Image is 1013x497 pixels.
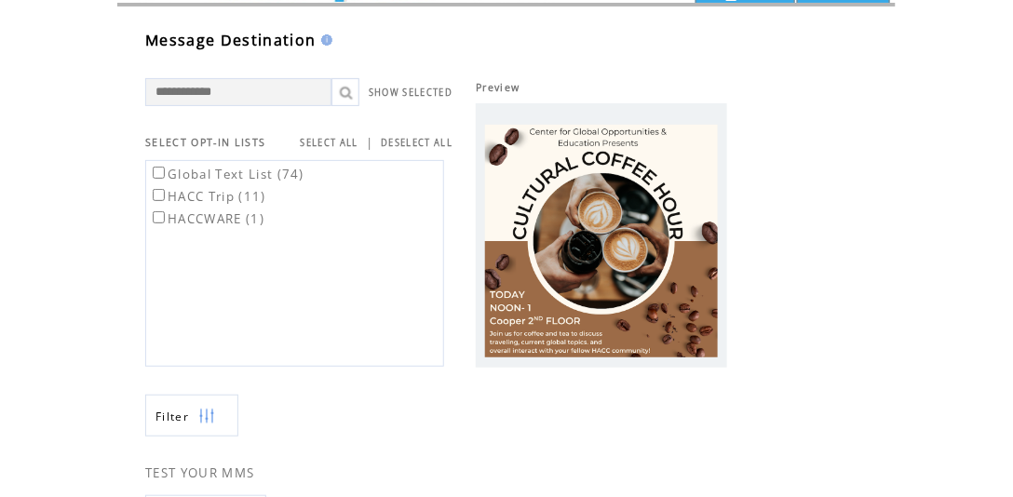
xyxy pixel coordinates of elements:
label: HACCWARE (1) [149,210,264,227]
span: TEST YOUR MMS [145,464,254,481]
span: Message Destination [145,30,316,50]
span: Show filters [155,409,189,424]
span: | [366,134,373,151]
img: filters.png [198,396,215,437]
img: help.gif [316,34,332,46]
a: DESELECT ALL [381,137,452,149]
label: HACC Trip (11) [149,188,266,205]
a: SELECT ALL [301,137,358,149]
input: HACCWARE (1) [153,211,165,223]
span: SELECT OPT-IN LISTS [145,136,265,149]
input: Global Text List (74) [153,167,165,179]
label: Global Text List (74) [149,166,304,182]
a: SHOW SELECTED [369,87,452,99]
input: HACC Trip (11) [153,189,165,201]
span: Preview [476,81,520,94]
a: Filter [145,395,238,437]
